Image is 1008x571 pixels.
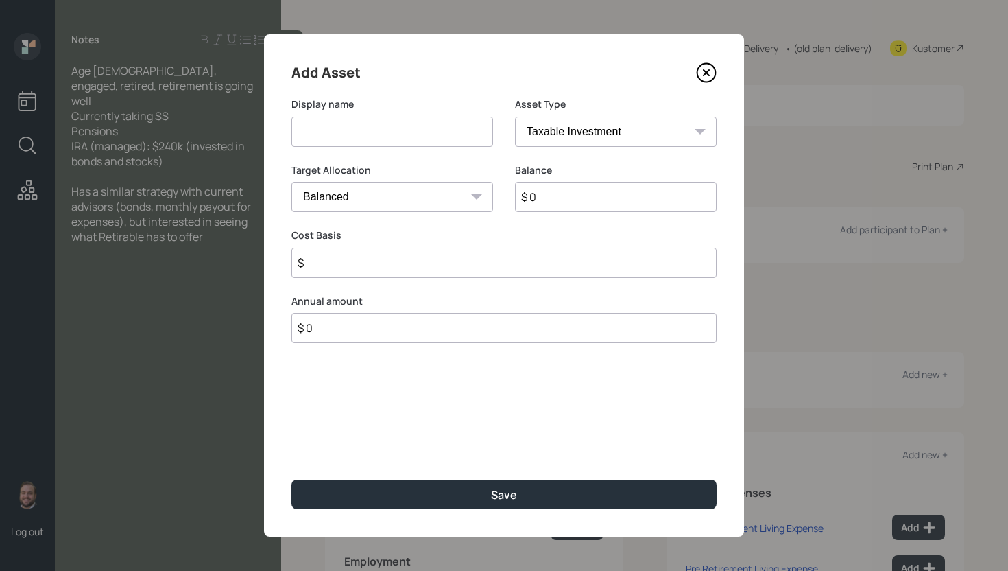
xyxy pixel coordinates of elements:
h4: Add Asset [291,62,361,84]
label: Balance [515,163,717,177]
label: Cost Basis [291,229,717,242]
label: Annual amount [291,294,717,308]
div: Save [491,487,517,502]
label: Target Allocation [291,163,493,177]
label: Display name [291,97,493,111]
button: Save [291,480,717,509]
label: Asset Type [515,97,717,111]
